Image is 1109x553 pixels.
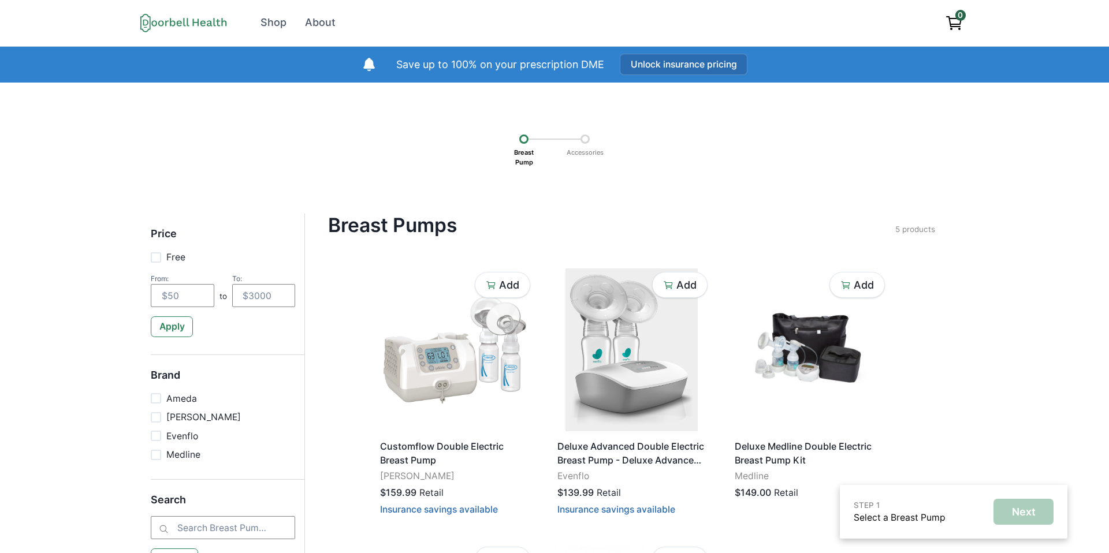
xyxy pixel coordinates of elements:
p: Add [499,279,519,292]
input: $50 [151,284,214,307]
p: Medline [166,448,200,462]
p: Retail [774,486,798,500]
p: [PERSON_NAME] [380,469,528,483]
div: From: [151,274,214,283]
p: Retail [597,486,621,500]
h5: Price [151,227,295,251]
p: $139.99 [557,485,594,499]
span: 0 [955,10,966,20]
p: Retail [419,486,444,500]
div: Shop [260,15,286,31]
a: Deluxe Medline Double Electric Breast Pump KitMedline$149.00Retail [730,268,888,510]
button: Insurance savings available [380,504,498,515]
p: Save up to 100% on your prescription DME [396,57,604,73]
p: Ameda [166,392,197,406]
a: Select a Breast Pump [854,512,946,523]
div: About [305,15,336,31]
p: Breast Pump [510,144,538,171]
p: Accessories [563,144,608,162]
h4: Breast Pumps [328,214,895,237]
a: Customflow Double Electric Breast Pump[PERSON_NAME]$159.99RetailInsurance savings available [375,268,534,524]
a: Shop [253,10,295,36]
p: Next [1012,506,1036,518]
p: to [219,290,227,307]
p: Add [676,279,697,292]
h5: Search [151,494,295,517]
p: Deluxe Medline Double Electric Breast Pump Kit [735,439,883,467]
a: View cart [940,10,969,36]
p: Evenflo [166,429,198,443]
p: [PERSON_NAME] [166,410,241,424]
p: $159.99 [380,485,416,499]
p: Customflow Double Electric Breast Pump [380,439,528,467]
a: About [297,10,343,36]
p: Deluxe Advanced Double Electric Breast Pump - Deluxe Advanced Double Electric Breast Pump [557,439,705,467]
p: Free [166,251,185,264]
p: $149.00 [735,485,771,499]
p: Add [854,279,874,292]
h5: Brand [151,369,295,392]
button: Unlock insurance pricing [620,54,748,75]
img: n5cxtj4n8fh8lu867ojklczjhbt3 [375,268,534,431]
p: STEP 1 [854,499,946,511]
input: $3000 [232,284,296,307]
button: Add [475,272,530,298]
p: 5 products [895,223,935,235]
p: Medline [735,469,883,483]
div: To: [232,274,296,283]
button: Add [652,272,707,298]
a: Deluxe Advanced Double Electric Breast Pump - Deluxe Advanced Double Electric Breast PumpEvenflo$... [552,268,710,524]
img: fzin0t1few8pe41icjkqlnikcovo [552,268,710,431]
input: Search Breast Pumps [151,516,295,539]
button: Insurance savings available [557,504,675,515]
img: 9os50jfgps5oa9wy78ytir68n9fc [730,268,888,431]
button: Apply [151,316,193,337]
p: Evenflo [557,469,705,483]
button: Add [829,272,884,298]
button: Next [993,499,1054,525]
